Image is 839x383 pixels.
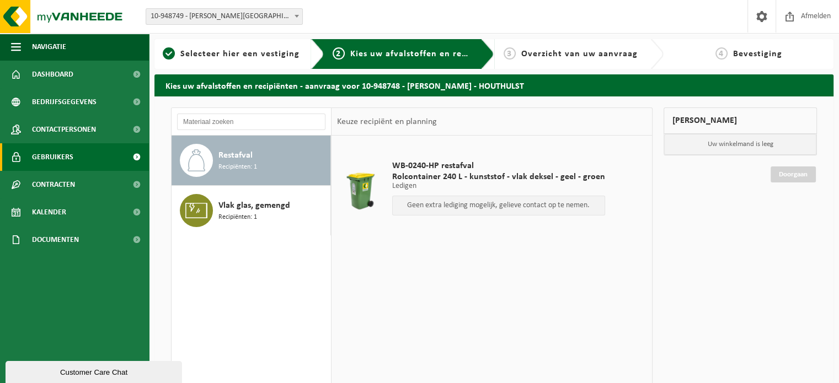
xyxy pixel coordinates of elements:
[392,160,605,171] span: WB-0240-HP restafval
[32,143,73,171] span: Gebruikers
[218,162,257,172] span: Recipiënten: 1
[333,47,345,60] span: 2
[177,114,325,130] input: Materiaal zoeken
[218,199,290,212] span: Vlak glas, gemengd
[350,50,502,58] span: Kies uw afvalstoffen en recipiënten
[398,202,599,209] p: Geen extra lediging mogelijk, gelieve contact op te nemen.
[32,88,97,116] span: Bedrijfsgegevens
[32,226,79,253] span: Documenten
[172,186,331,235] button: Vlak glas, gemengd Recipiënten: 1
[32,61,73,88] span: Dashboard
[771,166,816,182] a: Doorgaan
[146,9,302,24] span: 10-948749 - IVO LEENKNEGT - OUDENBURG
[32,33,66,61] span: Navigatie
[521,50,638,58] span: Overzicht van uw aanvraag
[218,212,257,223] span: Recipiënten: 1
[664,107,817,134] div: [PERSON_NAME]
[154,74,833,96] h2: Kies uw afvalstoffen en recipiënten - aanvraag voor 10-948748 - [PERSON_NAME] - HOUTHULST
[180,50,300,58] span: Selecteer hier een vestiging
[664,134,816,155] p: Uw winkelmand is leeg
[160,47,302,61] a: 1Selecteer hier een vestiging
[392,171,605,182] span: Rolcontainer 240 L - kunststof - vlak deksel - geel - groen
[733,50,782,58] span: Bevestiging
[715,47,728,60] span: 4
[6,359,184,383] iframe: chat widget
[504,47,516,60] span: 3
[32,198,66,226] span: Kalender
[172,136,331,186] button: Restafval Recipiënten: 1
[163,47,175,60] span: 1
[218,149,253,162] span: Restafval
[32,116,96,143] span: Contactpersonen
[392,182,605,190] p: Ledigen
[332,108,442,136] div: Keuze recipiënt en planning
[146,8,303,25] span: 10-948749 - IVO LEENKNEGT - OUDENBURG
[32,171,75,198] span: Contracten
